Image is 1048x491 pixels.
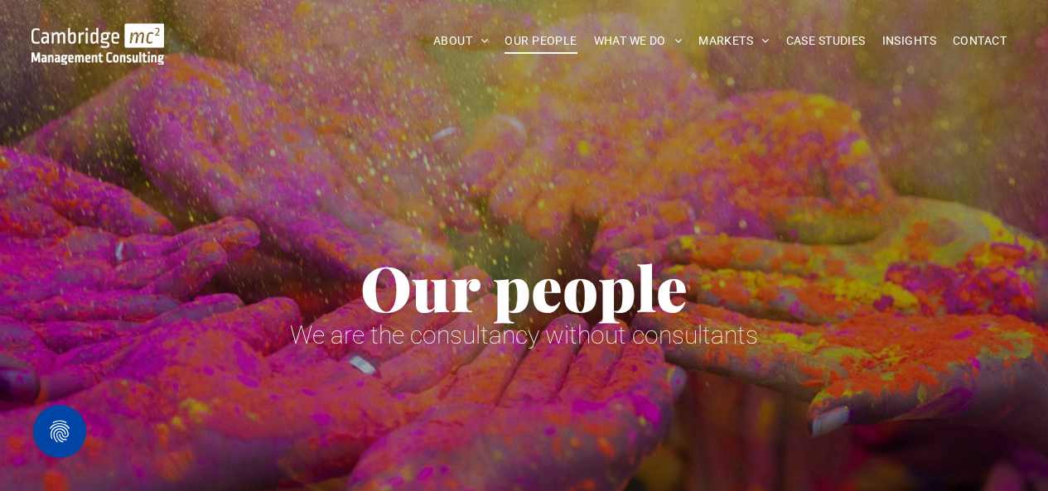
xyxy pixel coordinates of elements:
a: INSIGHTS [874,28,944,54]
img: Go to Homepage [31,23,165,65]
span: We are the consultancy without consultants [290,320,758,349]
a: OUR PEOPLE [496,28,585,54]
span: Our people [360,245,688,328]
a: ABOUT [425,28,497,54]
a: MARKETS [690,28,777,54]
a: CASE STUDIES [778,28,874,54]
a: CONTACT [944,28,1015,54]
a: WHAT WE DO [586,28,691,54]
